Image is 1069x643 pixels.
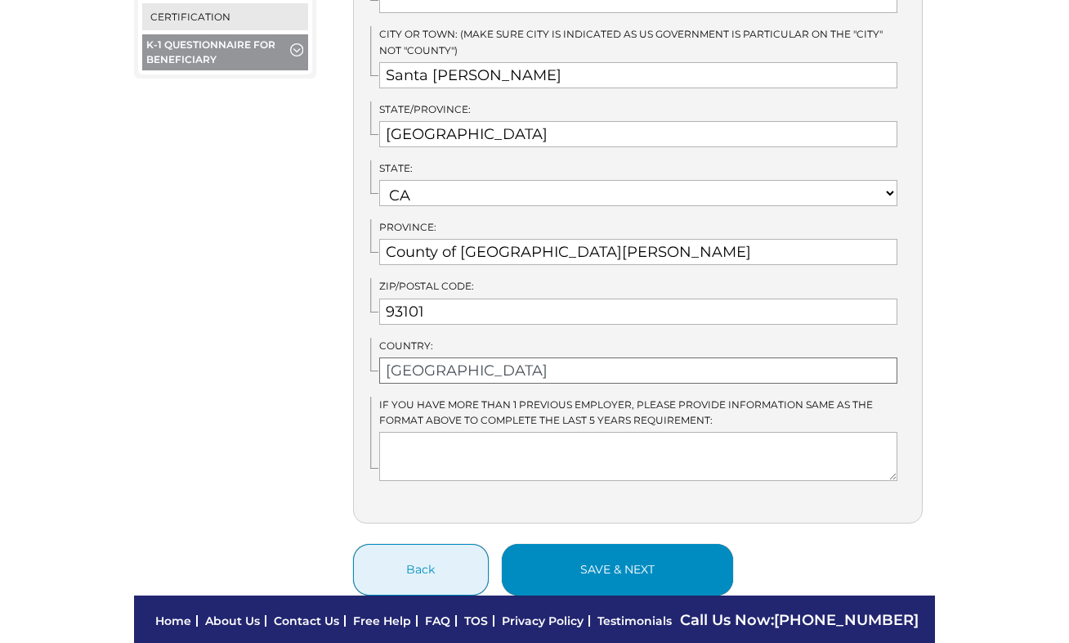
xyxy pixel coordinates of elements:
[379,28,883,56] span: City or Town: (Make sure city is indicated as US Government is particular on the "city" not "coun...
[425,614,450,628] a: FAQ
[502,614,584,628] a: Privacy Policy
[680,611,919,629] span: Call Us Now:
[502,544,733,596] button: save & next
[379,103,471,115] span: State/Province:
[353,544,489,596] button: Back
[205,614,260,628] a: About Us
[379,221,436,233] span: Province:
[353,614,411,628] a: Free Help
[774,611,919,629] a: [PHONE_NUMBER]
[597,614,672,628] a: Testimonials
[464,614,488,628] a: TOS
[379,280,474,292] span: Zip/Postal Code:
[274,614,339,628] a: Contact Us
[379,398,873,426] span: IF you have more than 1 previous employer, please provide information same as the format above to...
[142,3,308,30] a: Certification
[379,162,413,174] span: State:
[142,34,308,74] button: K-1 Questionnaire for Beneficiary
[155,614,191,628] a: Home
[379,339,433,352] span: Country:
